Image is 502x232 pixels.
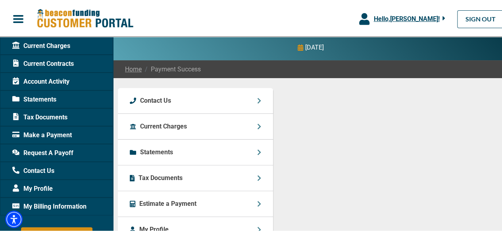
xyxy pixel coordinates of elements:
p: Current Charges [140,121,187,130]
p: Statements [140,146,173,156]
span: Statements [12,94,56,103]
span: Make a Payment [12,129,72,139]
span: Hello, [PERSON_NAME] ! [373,14,439,21]
a: Home [125,63,142,73]
p: [DATE] [305,42,324,51]
span: Tax Documents [12,111,67,121]
span: My Profile [12,183,53,192]
span: Current Charges [12,40,70,50]
div: Accessibility Menu [5,209,23,227]
span: My Billing Information [12,201,87,210]
span: Payment Success [142,63,201,73]
span: Request A Payoff [12,147,73,157]
img: Beacon Funding Customer Portal Logo [37,8,133,28]
p: Estimate a Payment [139,198,196,207]
p: Contact Us [140,95,171,104]
span: Account Activity [12,76,69,85]
p: Tax Documents [138,172,183,182]
span: Current Contracts [12,58,74,67]
span: Contact Us [12,165,54,174]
